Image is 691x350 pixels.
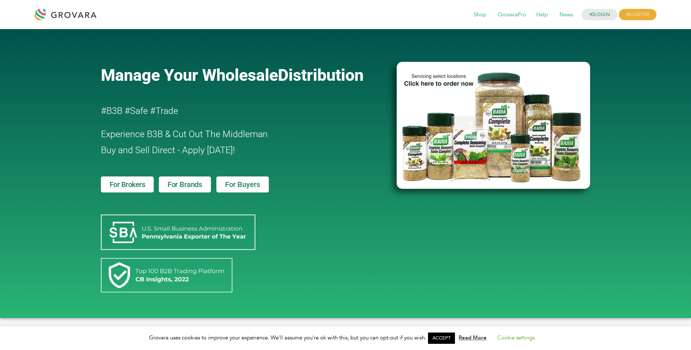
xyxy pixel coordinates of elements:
[101,129,268,139] span: Experience B3B & Cut Out The Middleman
[469,8,491,22] span: Shop
[554,8,578,22] span: News
[582,9,617,20] a: LOGIN
[101,176,154,192] a: For Brokers
[459,334,487,341] a: Read More
[278,65,364,85] span: Distribution
[531,11,553,19] a: Help
[531,8,553,22] span: Help
[168,181,202,188] span: For Brands
[554,11,578,19] a: News
[149,334,542,341] span: Grovara uses cookies to improve your experience. We'll assume you're ok with this, but you can op...
[619,9,656,20] span: REGISTER
[497,334,535,341] a: Cookie settings
[101,65,278,85] span: Manage Your Wholesale
[159,176,211,192] a: For Brands
[216,176,269,192] a: For Buyers
[101,65,385,85] a: Manage Your WholesaleDistribution
[101,145,235,155] span: Buy and Sell Direct - Apply [DATE]!
[225,181,260,188] span: For Buyers
[428,333,455,344] a: ACCEPT
[493,8,531,22] span: GrovaraPro
[493,11,531,19] a: GrovaraPro
[101,103,355,119] h2: #B3B #Safe #Trade
[110,181,145,188] span: For Brokers
[469,11,491,19] a: Shop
